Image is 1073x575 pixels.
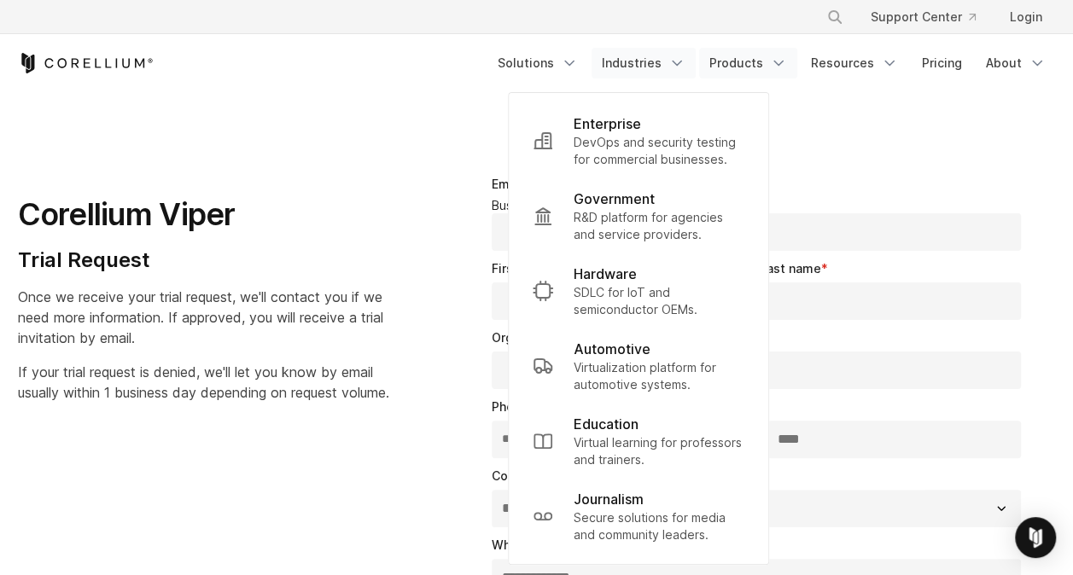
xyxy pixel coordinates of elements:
[819,2,850,32] button: Search
[487,48,588,78] a: Solutions
[492,537,625,552] span: What is your industry?
[492,468,583,483] span: Country/Region
[1015,517,1056,558] div: Open Intercom Messenger
[806,2,1056,32] div: Navigation Menu
[519,328,758,404] a: Automotive Virtualization platform for automotive systems.
[574,434,744,468] p: Virtual learning for professors and trainers.
[857,2,989,32] a: Support Center
[574,359,744,393] p: Virtualization platform for automotive systems.
[574,113,641,134] p: Enterprise
[487,48,1056,78] div: Navigation Menu
[699,48,797,78] a: Products
[519,404,758,479] a: Education Virtual learning for professors and trainers.
[996,2,1056,32] a: Login
[18,288,383,346] span: Once we receive your trial request, we'll contact you if we need more information. If approved, y...
[18,195,389,234] h1: Corellium Viper
[574,414,639,434] p: Education
[574,339,650,359] p: Automotive
[492,399,577,414] span: Phone number
[18,247,389,273] h4: Trial Request
[492,330,603,345] span: Organization name
[574,189,655,209] p: Government
[912,48,972,78] a: Pricing
[519,178,758,253] a: Government R&D platform for agencies and service providers.
[519,253,758,328] a: Hardware SDLC for IoT and semiconductor OEMs.
[574,209,744,243] p: R&D platform for agencies and service providers.
[976,48,1056,78] a: About
[18,53,154,73] a: Corellium Home
[574,284,744,318] p: SDLC for IoT and semiconductor OEMs.
[592,48,696,78] a: Industries
[492,198,1029,213] legend: Business email address is required
[519,103,758,178] a: Enterprise DevOps and security testing for commercial businesses.
[801,48,908,78] a: Resources
[492,261,554,276] span: First name
[574,264,637,284] p: Hardware
[519,479,758,554] a: Journalism Secure solutions for media and community leaders.
[574,134,744,168] p: DevOps and security testing for commercial businesses.
[18,363,389,401] span: If your trial request is denied, we'll let you know by email usually within 1 business day depend...
[574,509,744,543] p: Secure solutions for media and community leaders.
[574,489,644,509] p: Journalism
[492,177,523,191] span: Email
[760,261,821,276] span: Last name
